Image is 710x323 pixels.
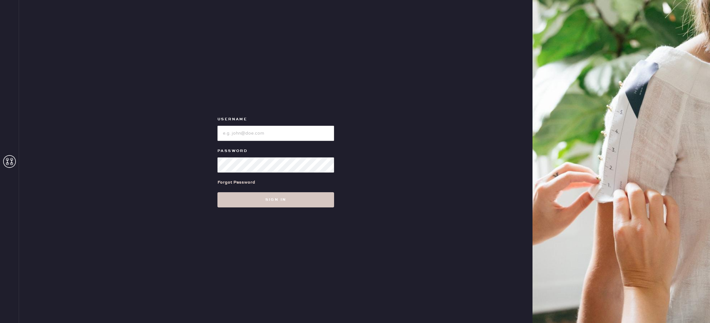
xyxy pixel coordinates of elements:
[217,116,334,123] label: Username
[217,147,334,155] label: Password
[217,179,255,186] div: Forgot Password
[217,173,255,192] a: Forgot Password
[217,126,334,141] input: e.g. john@doe.com
[217,192,334,207] button: Sign in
